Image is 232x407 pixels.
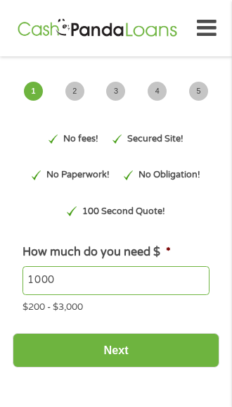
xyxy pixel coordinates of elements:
[15,18,179,39] img: GetLoanNow Logo
[148,82,167,101] span: 4
[46,168,110,182] p: No Paperwork!
[106,82,125,101] span: 3
[13,333,219,368] input: Next
[65,82,84,101] span: 2
[22,245,170,260] label: How much do you need $
[63,132,98,146] p: No fees!
[24,82,43,101] span: 1
[127,132,183,146] p: Secured Site!
[189,82,208,101] span: 5
[82,205,165,218] p: 100 Second Quote!
[22,295,209,314] div: $200 - $3,000
[138,168,200,182] p: No Obligation!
